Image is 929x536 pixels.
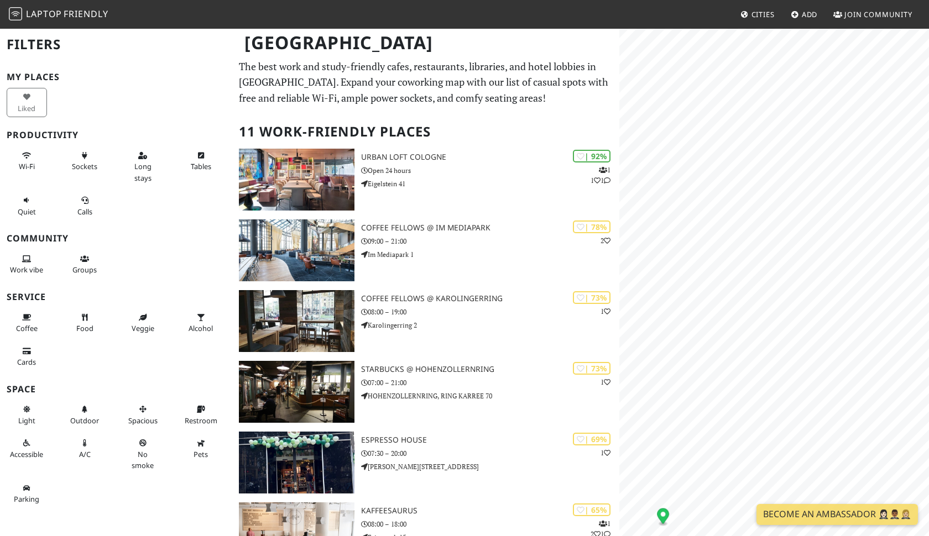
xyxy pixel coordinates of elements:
div: Map marker [657,508,669,526]
h3: Starbucks @ Hohenzollernring [361,365,619,374]
h3: My Places [7,72,226,82]
h2: Filters [7,28,226,61]
button: Sockets [65,146,105,176]
span: Laptop [26,8,62,20]
button: Wi-Fi [7,146,47,176]
p: [PERSON_NAME][STREET_ADDRESS] [361,461,619,472]
span: Alcohol [189,323,213,333]
p: HOHENZOLLERNRING, RING KARREE 70 [361,391,619,401]
span: Natural light [18,416,35,425]
div: | 69% [573,433,610,445]
p: 1 1 1 [591,165,610,186]
button: Food [65,308,105,338]
a: Starbucks @ Hohenzollernring | 73% 1 Starbucks @ Hohenzollernring 07:00 – 21:00 HOHENZOLLERNRING,... [232,361,619,423]
h3: Service [7,292,226,302]
a: URBAN LOFT Cologne | 92% 111 URBAN LOFT Cologne Open 24 hours Eigelstein 41 [232,149,619,211]
h3: Espresso House [361,435,619,445]
div: | 78% [573,220,610,233]
span: People working [10,265,43,275]
span: Stable Wi-Fi [19,161,35,171]
h3: Coffee Fellows @ Im Mediapark [361,223,619,233]
div: | 73% [573,362,610,375]
a: Coffee Fellows @ Karolingerring | 73% 1 Coffee Fellows @ Karolingerring 08:00 – 19:00 Karolingerr... [232,290,619,352]
span: Restroom [185,416,217,425]
button: Cards [7,342,47,371]
button: A/C [65,434,105,463]
a: LaptopFriendly LaptopFriendly [9,5,108,24]
span: Smoke free [132,449,154,470]
p: 2 [601,235,610,246]
span: Friendly [64,8,108,20]
span: Add [802,9,818,19]
span: Power sockets [72,161,97,171]
p: Open 24 hours [361,165,619,176]
p: 1 [601,448,610,458]
h3: Community [7,233,226,244]
p: 09:00 – 21:00 [361,236,619,246]
a: Become an Ambassador 🤵🏻‍♀️🤵🏾‍♂️🤵🏼‍♀️ [756,504,918,525]
a: Espresso House | 69% 1 Espresso House 07:30 – 20:00 [PERSON_NAME][STREET_ADDRESS] [232,432,619,493]
span: Work-friendly tables [191,161,211,171]
button: Alcohol [181,308,221,338]
button: Restroom [181,400,221,429]
button: Light [7,400,47,429]
button: Quiet [7,191,47,220]
h3: Space [7,384,226,395]
span: Outdoor area [70,416,99,425]
span: Quiet [18,207,36,217]
p: Eigelstein 41 [361,178,619,189]
img: Coffee Fellows @ Karolingerring [239,290,354,352]
button: Accessible [7,434,47,463]
span: Food [76,323,93,333]
div: | 73% [573,291,610,304]
span: Coffee [16,323,38,333]
button: Spacious [123,400,163,429]
button: Pets [181,434,221,463]
span: Group tables [72,265,97,275]
span: Credit cards [17,357,36,367]
h3: Coffee Fellows @ Karolingerring [361,294,619,303]
h3: Kaffeesaurus [361,506,619,516]
span: Veggie [132,323,154,333]
img: LaptopFriendly [9,7,22,20]
button: Long stays [123,146,163,187]
button: Groups [65,250,105,279]
span: Parking [14,494,39,504]
h3: Productivity [7,130,226,140]
p: 1 [601,306,610,317]
button: Tables [181,146,221,176]
button: Work vibe [7,250,47,279]
h2: 11 Work-Friendly Places [239,115,613,149]
p: 08:00 – 19:00 [361,307,619,317]
a: Join Community [829,4,917,24]
span: Accessible [10,449,43,459]
span: Video/audio calls [77,207,92,217]
h3: URBAN LOFT Cologne [361,153,619,162]
button: Calls [65,191,105,220]
button: Outdoor [65,400,105,429]
button: Veggie [123,308,163,338]
div: | 65% [573,503,610,516]
button: Parking [7,479,47,508]
span: Join Community [844,9,912,19]
p: Im Mediapark 1 [361,249,619,260]
span: Spacious [128,416,158,425]
span: Pet friendly [194,449,208,459]
p: 08:00 – 18:00 [361,519,619,529]
span: Long stays [134,161,152,182]
img: Starbucks @ Hohenzollernring [239,361,354,423]
span: Cities [751,9,775,19]
span: Air conditioned [79,449,91,459]
button: No smoke [123,434,163,474]
p: 1 [601,377,610,387]
p: 07:00 – 21:00 [361,377,619,388]
button: Coffee [7,308,47,338]
img: URBAN LOFT Cologne [239,149,354,211]
p: The best work and study-friendly cafes, restaurants, libraries, and hotel lobbies in [GEOGRAPHIC_... [239,59,613,106]
div: | 92% [573,150,610,162]
h1: [GEOGRAPHIC_DATA] [236,28,617,58]
p: 07:30 – 20:00 [361,448,619,459]
img: Espresso House [239,432,354,493]
a: Add [786,4,822,24]
img: Coffee Fellows @ Im Mediapark [239,219,354,281]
